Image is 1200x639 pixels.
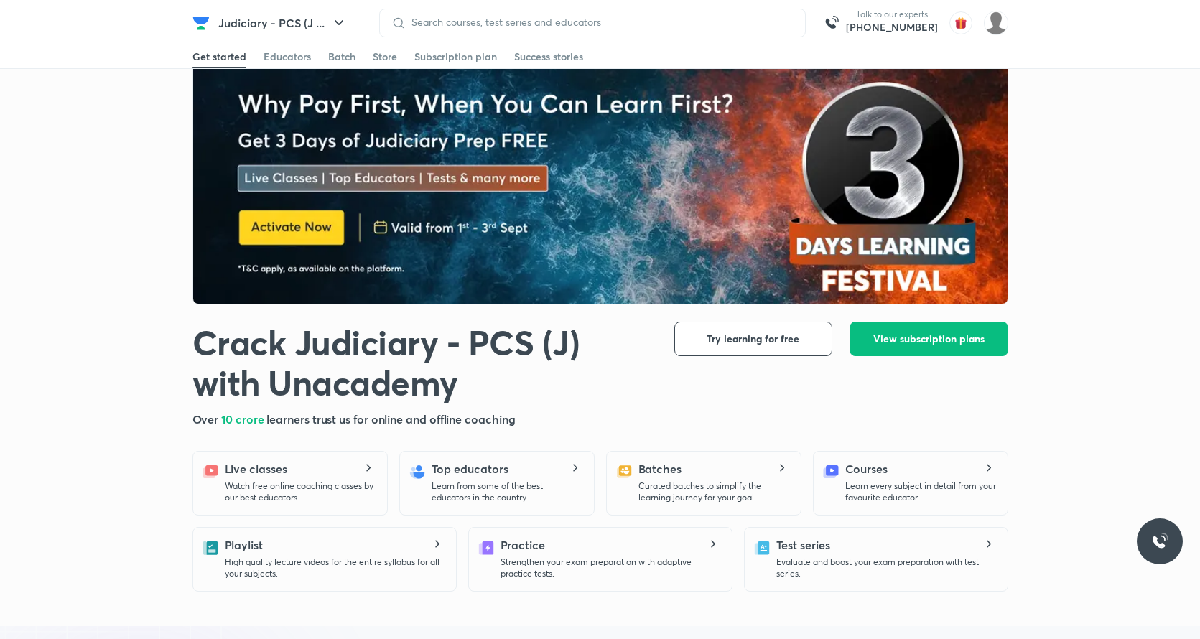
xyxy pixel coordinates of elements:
[192,50,246,64] div: Get started
[501,556,720,579] p: Strengthen your exam preparation with adaptive practice tests.
[817,9,846,37] img: call-us
[373,45,397,68] a: Store
[432,480,582,503] p: Learn from some of the best educators in the country.
[192,14,210,32] img: Company Logo
[406,17,794,28] input: Search courses, test series and educators
[328,50,355,64] div: Batch
[674,322,832,356] button: Try learning for free
[414,45,497,68] a: Subscription plan
[264,45,311,68] a: Educators
[514,45,583,68] a: Success stories
[192,45,246,68] a: Get started
[707,332,799,346] span: Try learning for free
[949,11,972,34] img: avatar
[414,50,497,64] div: Subscription plan
[776,556,996,579] p: Evaluate and boost your exam preparation with test series.
[210,9,356,37] button: Judiciary - PCS (J ...
[1151,533,1168,550] img: ttu
[845,460,888,477] h5: Courses
[873,332,985,346] span: View subscription plans
[432,460,508,477] h5: Top educators
[266,411,515,426] span: learners trust us for online and offline coaching
[264,50,311,64] div: Educators
[846,9,938,20] p: Talk to our experts
[514,50,583,64] div: Success stories
[225,536,263,554] h5: Playlist
[221,411,266,426] span: 10 crore
[192,322,651,402] h1: Crack Judiciary - PCS (J) with Unacademy
[846,20,938,34] a: [PHONE_NUMBER]
[225,556,445,579] p: High quality lecture videos for the entire syllabus for all your subjects.
[638,460,682,477] h5: Batches
[373,50,397,64] div: Store
[845,480,996,503] p: Learn every subject in detail from your favourite educator.
[850,322,1008,356] button: View subscription plans
[501,536,545,554] h5: Practice
[638,480,789,503] p: Curated batches to simplify the learning journey for your goal.
[192,411,222,426] span: Over
[225,460,287,477] h5: Live classes
[776,536,830,554] h5: Test series
[225,480,376,503] p: Watch free online coaching classes by our best educators.
[984,11,1008,35] img: Abdul Ramzeen
[328,45,355,68] a: Batch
